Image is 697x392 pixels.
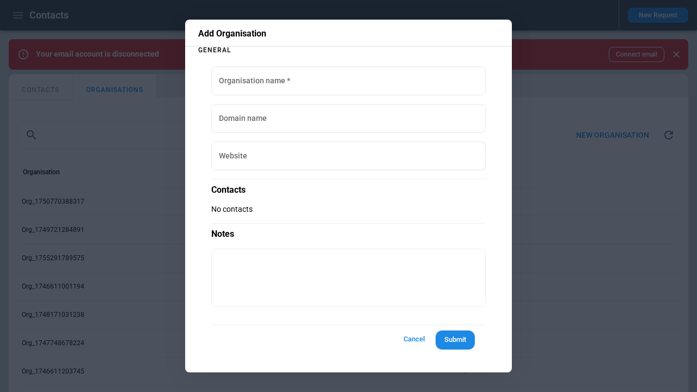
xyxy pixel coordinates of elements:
button: Cancel [396,329,431,350]
p: General [198,47,499,53]
p: Notes [211,223,486,240]
p: Add Organisation [198,28,499,39]
button: Submit [436,330,475,350]
p: No contacts [211,205,486,214]
p: Contacts [211,179,486,196]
